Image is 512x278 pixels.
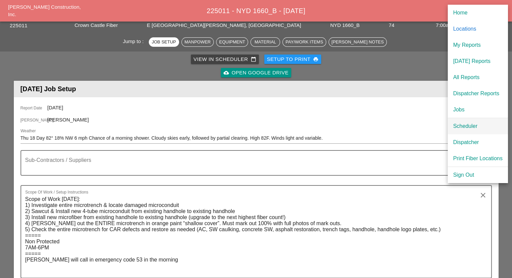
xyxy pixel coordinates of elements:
[191,55,259,64] a: View in Scheduler
[264,55,321,64] button: Setup to Print
[448,118,508,134] a: Scheduler
[448,5,508,21] a: Home
[453,41,503,49] div: My Reports
[253,39,277,45] div: Material
[74,22,143,29] div: Crown Castle Fiber
[123,38,146,44] span: Jump to :
[329,37,387,47] button: [PERSON_NAME] Notes
[147,22,327,29] div: E [GEOGRAPHIC_DATA][PERSON_NAME], [GEOGRAPHIC_DATA]
[221,68,291,77] a: Open Google Drive
[453,171,503,179] div: Sign Out
[21,133,482,143] input: Weather
[448,21,508,37] a: Locations
[194,56,256,63] div: View in Scheduler
[181,37,214,47] button: Manpower
[448,150,508,167] a: Print Fiber Locations
[330,22,385,29] div: NYD 1660_B
[436,22,502,29] div: 7:00am to 6:00pm
[453,25,503,33] div: Locations
[448,134,508,150] a: Dispatcher
[10,22,28,30] button: 225011
[448,102,508,118] a: Jobs
[453,106,503,114] div: Jobs
[332,39,384,45] div: [PERSON_NAME] Notes
[14,81,499,97] header: [DATE] Job Setup
[8,4,81,18] a: [PERSON_NAME] Construction, Inc.
[216,37,248,47] button: Equipment
[313,57,318,62] i: print
[152,39,176,45] div: Job Setup
[453,9,503,17] div: Home
[453,138,503,146] div: Dispatcher
[479,191,487,199] i: clear
[267,56,319,63] div: Setup to Print
[47,105,63,110] span: [DATE]
[282,37,326,47] button: Pay/Work Items
[219,39,245,45] div: Equipment
[25,159,482,175] textarea: Sub-Contractors / Suppliers
[448,53,508,69] a: [DATE] Reports
[224,69,288,77] div: Open Google Drive
[207,7,305,14] span: 225011 - NYD 1660_B - [DATE]
[448,69,508,85] a: All Reports
[453,122,503,130] div: Scheduler
[25,194,482,278] textarea: Scope Of Work / Setup Instructions
[389,22,433,29] div: 74
[448,85,508,102] a: Dispatcher Reports
[251,57,256,62] i: calendar_today
[453,154,503,163] div: Print Fiber Locations
[47,117,89,123] span: [PERSON_NAME]
[21,105,47,111] span: Report Date
[184,39,211,45] div: Manpower
[453,57,503,65] div: [DATE] Reports
[285,39,323,45] div: Pay/Work Items
[453,73,503,81] div: All Reports
[224,70,229,75] i: cloud_upload
[453,90,503,98] div: Dispatcher Reports
[149,37,179,47] button: Job Setup
[21,117,47,123] span: [PERSON_NAME]
[448,37,508,53] a: My Reports
[250,37,280,47] button: Material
